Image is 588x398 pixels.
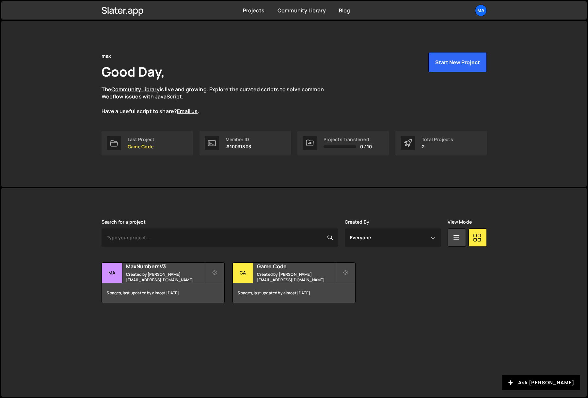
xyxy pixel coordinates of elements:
a: Ma MaxNumbersV3 Created by [PERSON_NAME][EMAIL_ADDRESS][DOMAIN_NAME] 5 pages, last updated by alm... [102,262,225,303]
p: Game Code [128,144,155,149]
label: View Mode [448,219,472,225]
div: max [102,52,111,60]
a: ma [475,5,487,16]
p: #10031803 [226,144,251,149]
div: Member ID [226,137,251,142]
input: Type your project... [102,228,338,247]
h2: MaxNumbersV3 [126,263,205,270]
span: 0 / 10 [360,144,372,149]
small: Created by [PERSON_NAME][EMAIL_ADDRESS][DOMAIN_NAME] [257,272,336,283]
p: 2 [422,144,453,149]
small: Created by [PERSON_NAME][EMAIL_ADDRESS][DOMAIN_NAME] [126,272,205,283]
label: Created By [345,219,370,225]
div: Projects Transferred [324,137,372,142]
div: Last Project [128,137,155,142]
a: Ga Game Code Created by [PERSON_NAME][EMAIL_ADDRESS][DOMAIN_NAME] 3 pages, last updated by almost... [232,262,356,303]
h1: Good Day, [102,63,165,81]
div: 3 pages, last updated by almost [DATE] [233,283,355,303]
div: Ga [233,263,253,283]
button: Start New Project [428,52,487,72]
a: Last Project Game Code [102,131,193,155]
label: Search for a project [102,219,146,225]
button: Ask [PERSON_NAME] [502,375,580,390]
div: 5 pages, last updated by almost [DATE] [102,283,224,303]
a: Community Library [278,7,326,14]
h2: Game Code [257,263,336,270]
a: Projects [243,7,264,14]
a: Community Library [111,86,160,93]
div: Total Projects [422,137,453,142]
p: The is live and growing. Explore the curated scripts to solve common Webflow issues with JavaScri... [102,86,337,115]
div: Ma [102,263,122,283]
a: Blog [339,7,350,14]
a: Email us [177,108,198,115]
